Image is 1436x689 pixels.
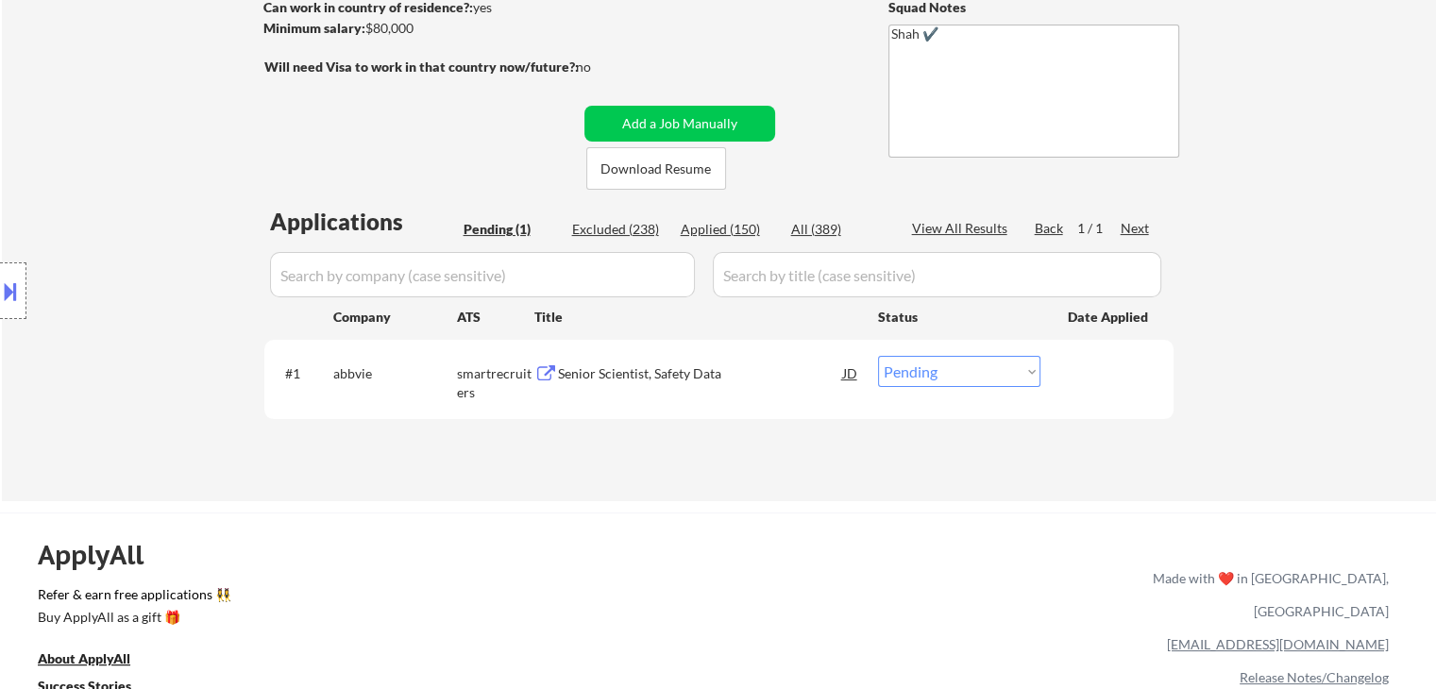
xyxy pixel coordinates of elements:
[38,611,227,624] div: Buy ApplyAll as a gift 🎁
[38,588,758,608] a: Refer & earn free applications 👯‍♀️
[270,210,457,233] div: Applications
[38,649,157,673] a: About ApplyAll
[333,364,457,383] div: abbvie
[263,19,578,38] div: $80,000
[841,356,860,390] div: JD
[576,58,630,76] div: no
[791,220,886,239] div: All (389)
[1035,219,1065,238] div: Back
[1145,562,1389,628] div: Made with ❤️ in [GEOGRAPHIC_DATA], [GEOGRAPHIC_DATA]
[912,219,1013,238] div: View All Results
[1167,636,1389,652] a: [EMAIL_ADDRESS][DOMAIN_NAME]
[457,364,534,401] div: smartrecruiters
[584,106,775,142] button: Add a Job Manually
[558,364,843,383] div: Senior Scientist, Safety Data
[263,20,365,36] strong: Minimum salary:
[878,299,1040,333] div: Status
[38,539,165,571] div: ApplyAll
[270,252,695,297] input: Search by company (case sensitive)
[38,650,130,666] u: About ApplyAll
[1240,669,1389,685] a: Release Notes/Changelog
[457,308,534,327] div: ATS
[1068,308,1151,327] div: Date Applied
[464,220,558,239] div: Pending (1)
[333,308,457,327] div: Company
[586,147,726,190] button: Download Resume
[1077,219,1121,238] div: 1 / 1
[38,608,227,631] a: Buy ApplyAll as a gift 🎁
[534,308,860,327] div: Title
[572,220,667,239] div: Excluded (238)
[713,252,1161,297] input: Search by title (case sensitive)
[1121,219,1151,238] div: Next
[264,59,579,75] strong: Will need Visa to work in that country now/future?:
[681,220,775,239] div: Applied (150)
